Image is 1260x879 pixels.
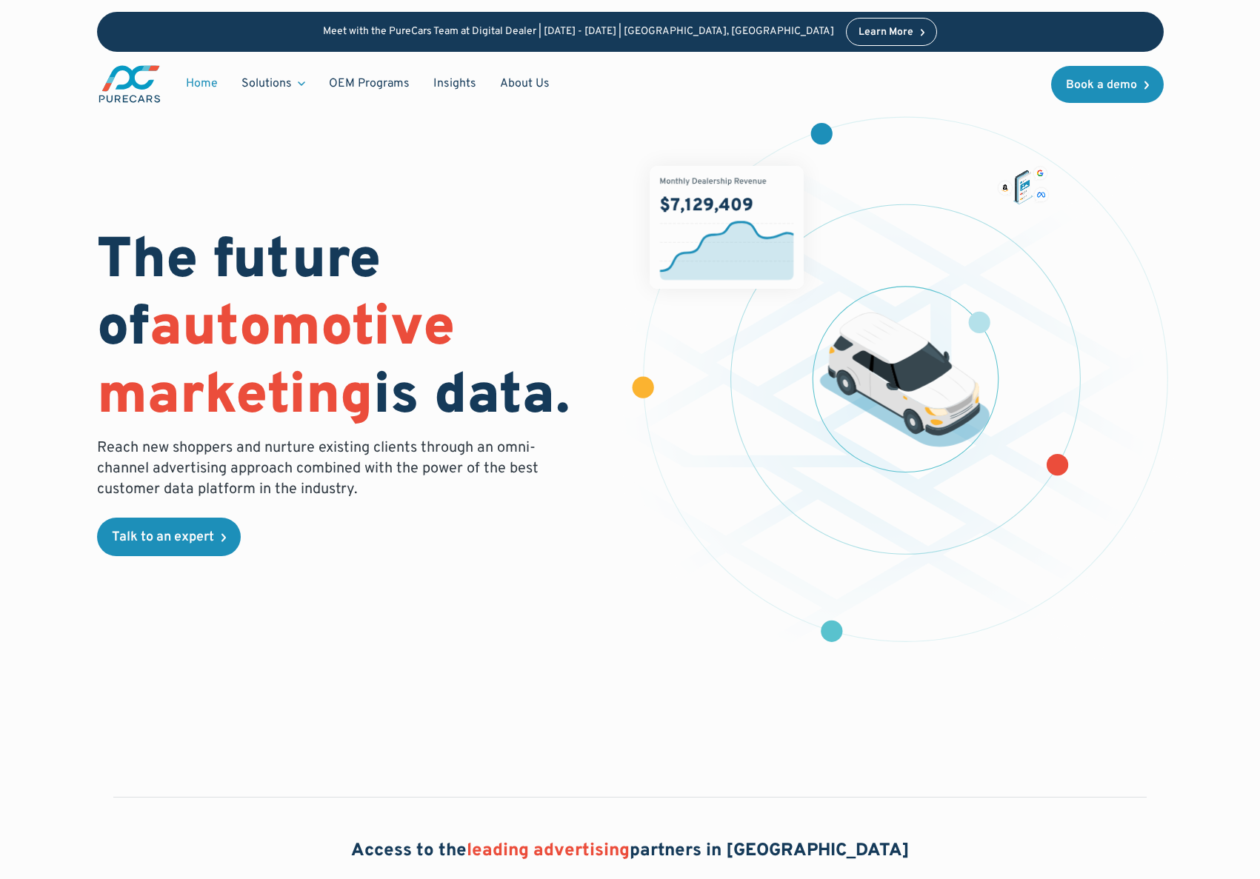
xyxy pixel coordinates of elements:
a: Insights [421,70,488,98]
a: OEM Programs [317,70,421,98]
span: leading advertising [467,840,630,862]
p: Meet with the PureCars Team at Digital Dealer | [DATE] - [DATE] | [GEOGRAPHIC_DATA], [GEOGRAPHIC_... [323,26,834,39]
a: About Us [488,70,561,98]
div: Solutions [241,76,292,92]
img: illustration of a vehicle [819,313,990,447]
a: Learn More [846,18,938,46]
a: main [97,64,162,104]
div: Learn More [859,27,913,38]
div: Solutions [230,70,317,98]
h2: Access to the partners in [GEOGRAPHIC_DATA] [351,839,910,864]
span: automotive marketing [97,294,455,432]
p: Reach new shoppers and nurture existing clients through an omni-channel advertising approach comb... [97,438,547,500]
a: Home [174,70,230,98]
a: Talk to an expert [97,518,241,556]
img: chart showing monthly dealership revenue of $7m [650,166,804,289]
a: Book a demo [1051,66,1164,103]
img: ads on social media and advertising partners [997,165,1051,204]
h1: The future of is data. [97,229,613,432]
img: purecars logo [97,64,162,104]
div: Book a demo [1066,79,1137,91]
div: Talk to an expert [112,531,214,544]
